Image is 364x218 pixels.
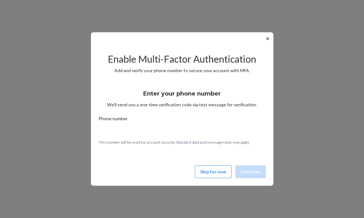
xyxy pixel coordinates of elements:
[99,115,128,124] span: Phone number
[143,90,221,98] h3: Enter your phone number
[264,35,271,42] button: ✕
[99,84,266,108] div: We’ll send you a one-time verification code via text message for verification.
[235,165,266,178] button: Continue
[195,165,232,178] button: Skip for now
[99,54,266,64] h2: Enable Multi-Factor Authentication
[99,67,266,74] p: Add and verify your phone number to secure your account with MFA.
[99,140,266,145] p: This number will be used for account security. Standard data and message rates may apply.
